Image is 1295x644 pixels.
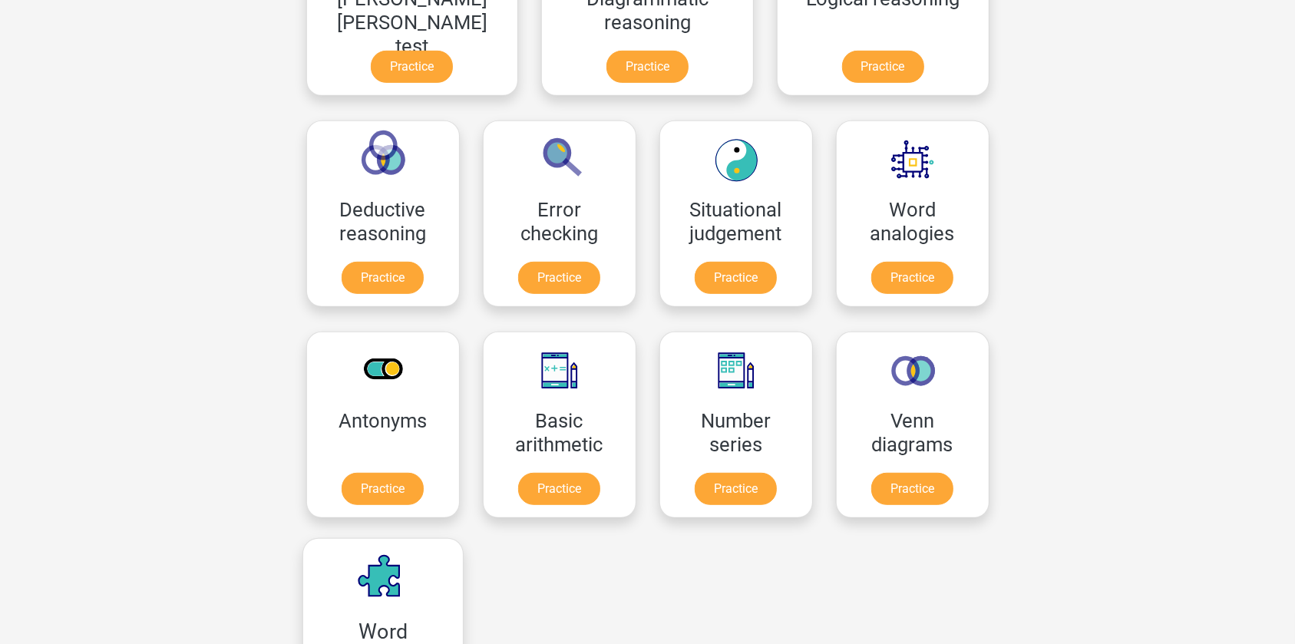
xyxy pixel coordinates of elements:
[871,262,953,294] a: Practice
[342,262,424,294] a: Practice
[342,473,424,505] a: Practice
[695,262,777,294] a: Practice
[518,262,600,294] a: Practice
[371,51,453,83] a: Practice
[518,473,600,505] a: Practice
[871,473,953,505] a: Practice
[695,473,777,505] a: Practice
[842,51,924,83] a: Practice
[606,51,689,83] a: Practice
